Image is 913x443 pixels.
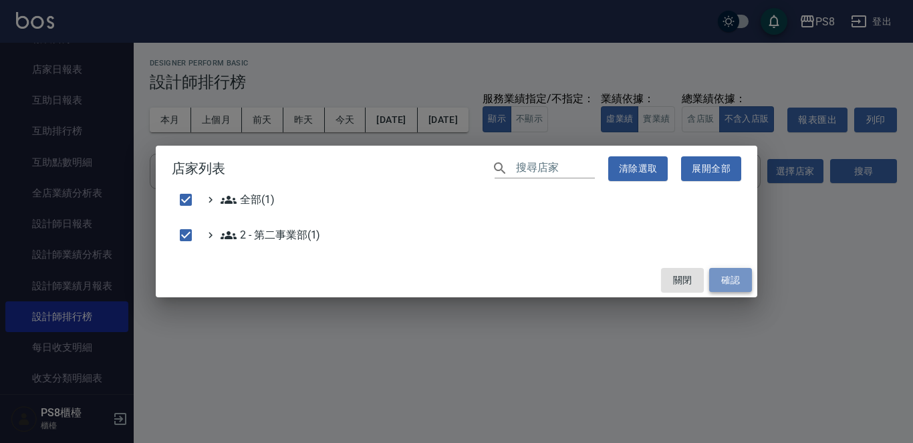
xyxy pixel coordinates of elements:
[661,268,704,293] button: 關閉
[221,227,320,243] span: 2 - 第二事業部(1)
[709,268,752,293] button: 確認
[516,159,595,178] input: 搜尋店家
[681,156,741,181] button: 展開全部
[156,146,757,192] h2: 店家列表
[608,156,668,181] button: 清除選取
[221,192,275,208] span: 全部(1)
